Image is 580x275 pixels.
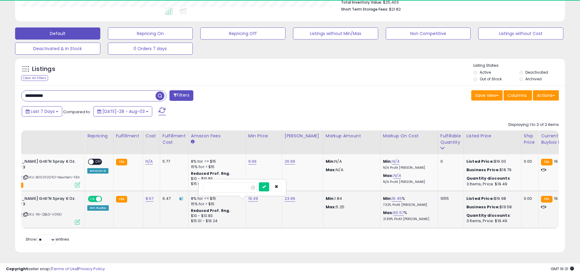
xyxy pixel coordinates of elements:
div: % [383,196,433,207]
span: OFF [101,196,111,201]
div: $19.98 [466,196,517,201]
button: Repricing On [108,27,193,40]
span: | SKU: B00DTJ1Z4O-NewItem-FBA [23,175,80,180]
div: 6.47 [163,196,184,201]
a: N/A [393,173,401,179]
h5: Listings [32,65,55,73]
a: Privacy Policy [78,266,105,272]
div: 0.00 [524,196,534,201]
b: Min: [383,196,392,201]
p: 1.84 [326,196,376,201]
p: N/A Profit [PERSON_NAME] [383,166,433,170]
div: % [383,210,433,221]
span: 19.97 [554,158,563,164]
div: $15.01 - $16.24 [191,219,241,224]
button: Last 7 Days [22,106,62,117]
small: FBA [541,196,552,203]
span: OFF [94,159,103,165]
a: N/A [392,158,399,165]
strong: Max: [326,167,336,173]
div: 3 Items, Price: $19.49 [466,218,517,224]
div: $19.58 [466,204,517,210]
a: 23.99 [285,196,295,202]
strong: Min: [326,196,335,201]
label: Out of Stock [480,76,502,82]
span: 19.97 [554,196,563,201]
b: Min: [383,158,392,164]
span: Last 7 Days [31,108,55,114]
span: | SKU: 46-QBLG-V0ND [23,212,62,217]
small: FBA [116,196,127,203]
p: 5.25 [326,204,376,210]
p: Listing States: [473,63,565,69]
small: Amazon Fees. [191,139,195,145]
button: Actions [533,90,559,101]
div: Amazon AI [87,168,108,174]
div: 1055 [440,196,459,201]
small: FBA [116,159,127,165]
button: Default [15,27,100,40]
div: Markup on Cost [383,133,435,139]
div: 3 Items, Price: $19.49 [466,181,517,187]
button: [DATE]-28 - Aug-03 [93,106,152,117]
div: Clear All Filters [21,75,48,81]
div: $15.01 - $16.24 [191,181,241,187]
strong: Max: [326,204,336,210]
div: Listed Price [466,133,519,139]
div: 5.77 [163,159,184,164]
a: 8.67 [146,196,154,202]
small: FBA [541,159,552,165]
div: Repricing [87,133,111,139]
p: N/A [326,159,376,164]
b: Short Term Storage Fees: [341,7,388,12]
a: 9.99 [248,158,257,165]
div: : [466,176,517,181]
span: Show: entries [26,236,69,242]
b: Listed Price: [466,158,494,164]
a: 60.57 [393,210,404,216]
button: Non Competitive [386,27,471,40]
button: Columns [504,90,532,101]
p: 7.32% Profit [PERSON_NAME] [383,203,433,207]
p: N/A Profit [PERSON_NAME] [383,180,433,184]
div: $10 - $10.83 [191,176,241,181]
button: Save View [471,90,503,101]
div: 8% for <= $15 [191,196,241,201]
div: Displaying 1 to 2 of 2 items [508,122,559,128]
div: 0 [440,159,459,164]
th: The percentage added to the cost of goods (COGS) that forms the calculator for Min & Max prices. [380,130,438,154]
button: Listings without Cost [478,27,563,40]
b: [PERSON_NAME] Grill'N Spray 6 Oz. - Pack of 3 [3,196,76,209]
b: Quantity discounts [466,175,510,181]
span: [DATE]-28 - Aug-03 [102,108,145,114]
p: 21.89% Profit [PERSON_NAME] [383,217,433,221]
a: 16.45 [392,196,402,202]
span: Columns [507,92,527,98]
button: Repricing Off [200,27,285,40]
a: 19.49 [248,196,258,202]
div: [PERSON_NAME] [285,133,321,139]
div: : [466,213,517,218]
b: [PERSON_NAME] Grill'N Spray 6 Oz. - Pack of 3 [3,159,76,171]
a: 26.99 [285,158,295,165]
div: 15% for > $15 [191,201,241,207]
div: seller snap | | [6,266,105,272]
label: Archived [525,76,542,82]
div: Fulfillment [116,133,140,139]
a: Terms of Use [52,266,77,272]
strong: Copyright [6,266,28,272]
div: Fulfillable Quantity [440,133,461,145]
b: Listed Price: [466,196,494,201]
b: Max: [383,210,394,216]
b: Reduced Prof. Rng. [191,171,230,176]
span: ON [89,196,96,201]
b: Quantity discounts [466,213,510,218]
label: Deactivated [525,70,548,75]
div: Ship Price [524,133,536,145]
div: Win BuyBox [87,205,109,211]
label: Active [480,70,491,75]
button: Filters [169,90,193,101]
div: 8% for <= $15 [191,159,241,164]
b: Business Price: [466,204,500,210]
div: $10 - $10.83 [191,213,241,219]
